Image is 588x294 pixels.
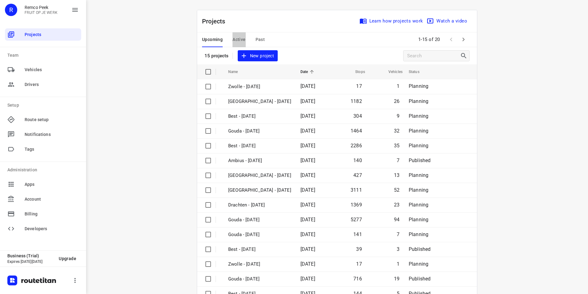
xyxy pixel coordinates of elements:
span: 3 [397,246,399,252]
span: Stops [347,68,365,76]
p: Projects [202,17,230,26]
span: Planning [409,172,428,178]
span: [DATE] [300,246,315,252]
span: [DATE] [300,83,315,89]
span: [DATE] [300,261,315,267]
span: 5277 [351,217,362,223]
span: Published [409,157,431,163]
p: 15 projects [205,53,229,59]
button: New project [238,50,278,62]
span: [DATE] [300,187,315,193]
span: 7 [397,157,399,163]
div: Tags [5,143,81,155]
span: [DATE] [300,276,315,282]
p: Gouda - Monday [228,216,291,223]
p: Team [7,52,81,59]
span: Published [409,276,431,282]
span: 1 [397,261,399,267]
p: Drachten - Monday [228,202,291,209]
p: Zwolle - Wednesday [228,98,291,105]
span: Planning [409,217,428,223]
span: 716 [353,276,362,282]
span: Upgrade [59,256,76,261]
span: 1 [397,83,399,89]
span: Planning [409,202,428,208]
span: Billing [25,211,79,217]
span: 1464 [351,128,362,134]
span: 35 [394,143,399,149]
p: Best - Tuesday [228,113,291,120]
span: [DATE] [300,128,315,134]
span: [DATE] [300,113,315,119]
p: Gouda - Friday [228,231,291,238]
div: Apps [5,178,81,190]
span: 26 [394,98,399,104]
span: Planning [409,128,428,134]
span: Vehicles [380,68,403,76]
p: Business (Trial) [7,253,54,258]
span: 23 [394,202,399,208]
span: Next Page [457,33,470,46]
div: Developers [5,223,81,235]
span: Active [232,36,245,43]
div: R [5,4,17,16]
span: 140 [353,157,362,163]
span: Planning [409,83,428,89]
span: 1-15 of 20 [416,33,443,46]
span: Notifications [25,131,79,138]
span: [DATE] [300,217,315,223]
div: Search [460,52,469,59]
span: Date [300,68,316,76]
span: Planning [409,261,428,267]
span: 1369 [351,202,362,208]
p: Administration [7,167,81,173]
span: 304 [353,113,362,119]
p: FRUIT OP JE WERK [25,10,58,15]
div: Notifications [5,128,81,141]
div: Projects [5,28,81,41]
p: Setup [7,102,81,108]
span: Past [256,36,265,43]
span: 39 [356,246,362,252]
span: [DATE] [300,143,315,149]
p: Antwerpen - Monday [228,172,291,179]
span: Name [228,68,246,76]
span: [DATE] [300,231,315,237]
span: 13 [394,172,399,178]
span: Planning [409,113,428,119]
div: Billing [5,208,81,220]
span: New project [241,52,274,60]
span: Planning [409,231,428,237]
span: Apps [25,181,79,188]
p: Zwolle - Friday [228,261,291,268]
div: Route setup [5,113,81,126]
span: Planning [409,187,428,193]
span: 94 [394,217,399,223]
p: Zwolle - Monday [228,187,291,194]
span: Upcoming [202,36,223,43]
span: 17 [356,83,362,89]
p: Ambius - Monday [228,157,291,164]
span: 7 [397,231,399,237]
span: Planning [409,98,428,104]
span: 427 [353,172,362,178]
span: Status [409,68,427,76]
input: Search projects [407,51,460,61]
span: Planning [409,143,428,149]
span: Tags [25,146,79,153]
button: Upgrade [54,253,81,264]
p: Remco Peek [25,5,58,10]
span: Account [25,196,79,202]
span: 52 [394,187,399,193]
span: Vehicles [25,67,79,73]
span: 141 [353,231,362,237]
span: [DATE] [300,157,315,163]
span: Projects [25,31,79,38]
span: 32 [394,128,399,134]
span: Route setup [25,116,79,123]
p: Best - Monday [228,142,291,149]
p: Gouda - Thursday [228,276,291,283]
span: 17 [356,261,362,267]
span: 2286 [351,143,362,149]
span: [DATE] [300,202,315,208]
